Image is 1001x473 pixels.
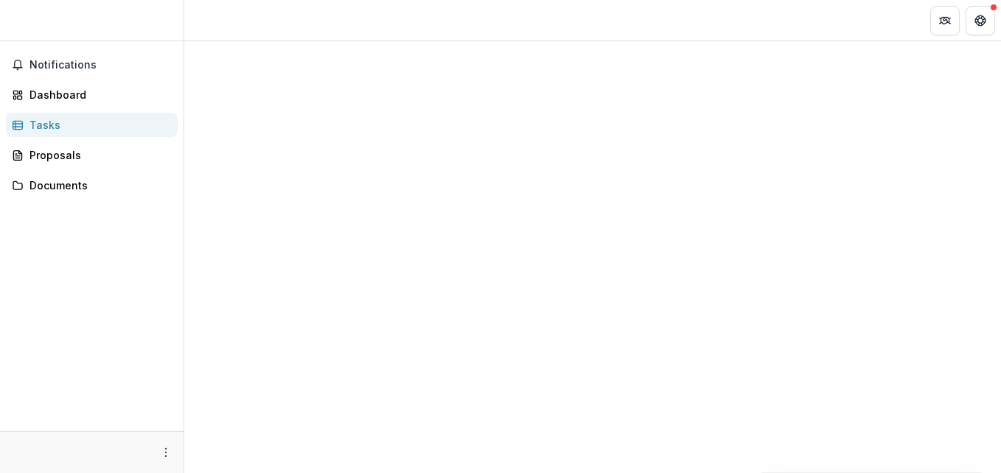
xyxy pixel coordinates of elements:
[29,117,166,133] div: Tasks
[29,147,166,163] div: Proposals
[966,6,995,35] button: Get Help
[6,83,178,107] a: Dashboard
[157,444,175,461] button: More
[930,6,960,35] button: Partners
[6,143,178,167] a: Proposals
[29,87,166,102] div: Dashboard
[6,173,178,197] a: Documents
[29,178,166,193] div: Documents
[6,53,178,77] button: Notifications
[29,59,172,71] span: Notifications
[6,113,178,137] a: Tasks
